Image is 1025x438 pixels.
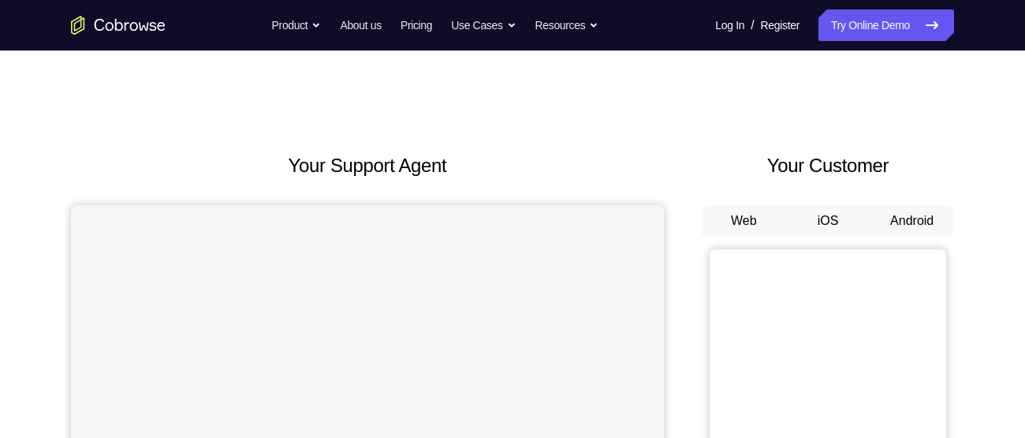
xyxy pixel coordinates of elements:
button: iOS [786,205,870,237]
a: Log In [715,9,744,41]
button: Resources [535,9,599,41]
h2: Your Support Agent [71,152,664,180]
button: Use Cases [451,9,516,41]
a: About us [340,9,381,41]
a: Pricing [401,9,432,41]
h2: Your Customer [702,152,954,180]
a: Register [761,9,799,41]
a: Go to the home page [71,16,166,35]
button: Product [272,9,322,41]
button: Web [702,205,786,237]
button: Android [870,205,954,237]
span: / [751,16,754,35]
a: Try Online Demo [818,9,954,41]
